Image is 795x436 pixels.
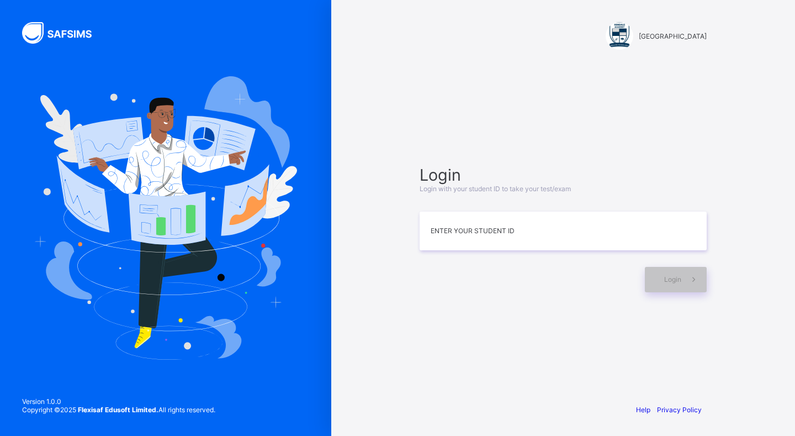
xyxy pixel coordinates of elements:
[34,76,297,359] img: Hero Image
[636,406,650,414] a: Help
[78,406,158,414] strong: Flexisaf Edusoft Limited.
[639,32,707,40] span: [GEOGRAPHIC_DATA]
[22,22,105,44] img: SAFSIMS Logo
[664,275,681,283] span: Login
[420,165,707,185] span: Login
[420,185,571,193] span: Login with your student ID to take your test/exam
[22,406,215,414] span: Copyright © 2025 All rights reserved.
[657,406,702,414] a: Privacy Policy
[22,397,215,406] span: Version 1.0.0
